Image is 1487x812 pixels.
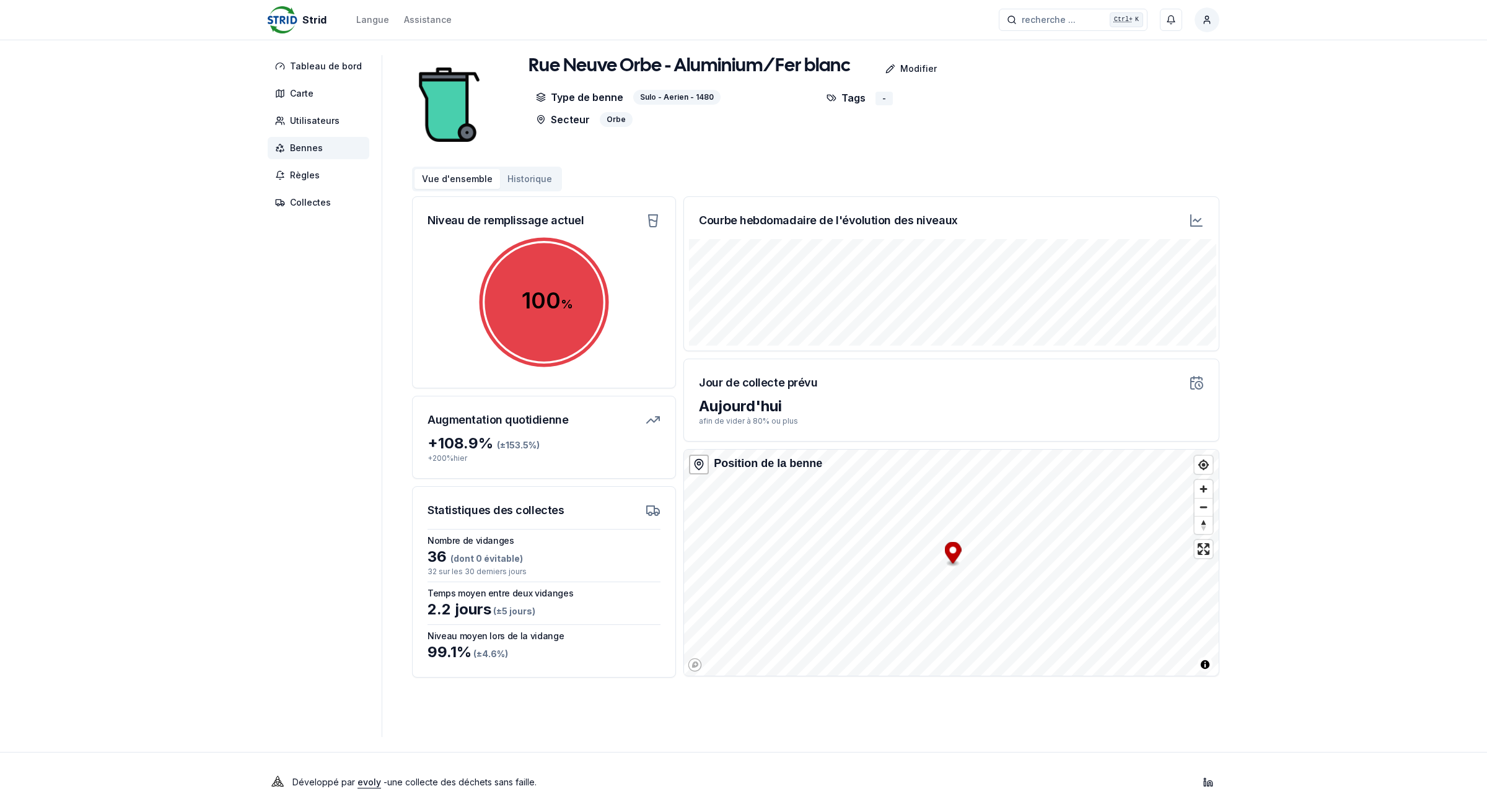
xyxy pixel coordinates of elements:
[714,455,822,472] div: Position de la benne
[428,600,660,619] div: 2.2 jours
[851,56,947,81] a: Modifier
[356,12,389,27] button: Langue
[497,440,540,450] span: (± 153.5 %)
[536,90,623,105] p: Type de benne
[447,553,523,564] span: (dont 0 évitable)
[268,191,374,214] a: Collectes
[428,630,660,642] h3: Niveau moyen lors de la vidange
[1195,516,1213,534] button: Reset bearing to north
[536,112,590,127] p: Secteur
[1195,498,1213,516] button: Zoom out
[290,169,320,181] span: Règles
[268,12,331,27] a: Strid
[827,90,866,105] p: Tags
[428,453,660,463] p: + 200 % hier
[268,5,297,35] img: Strid Logo
[428,547,660,567] div: 36
[688,658,702,672] a: Mapbox logo
[1195,480,1213,498] button: Zoom in
[412,55,486,154] img: bin Image
[290,142,323,154] span: Bennes
[491,606,535,616] span: (± 5 jours )
[529,55,851,77] h1: Rue Neuve Orbe - Aluminium/Fer blanc
[428,567,660,577] p: 32 sur les 30 derniers jours
[356,14,389,26] div: Langue
[1195,456,1213,474] button: Find my location
[268,772,287,792] img: Evoly Logo
[268,82,374,105] a: Carte
[600,112,633,127] div: Orbe
[472,648,508,659] span: (± 4.6 %)
[428,642,660,662] div: 99.1 %
[1198,657,1213,672] button: Toggle attribution
[290,60,362,72] span: Tableau de bord
[357,777,381,787] a: evoly
[633,90,721,105] div: Sulo - Aerien - 1480
[999,9,1147,31] button: recherche ...Ctrl+K
[290,115,340,127] span: Utilisateurs
[428,502,564,519] h3: Statistiques des collectes
[268,164,374,186] a: Règles
[428,411,568,429] h3: Augmentation quotidienne
[290,196,331,209] span: Collectes
[428,212,584,229] h3: Niveau de remplissage actuel
[1195,517,1213,534] span: Reset bearing to north
[684,450,1221,676] canvas: Map
[1195,540,1213,558] button: Enter fullscreen
[268,55,374,77] a: Tableau de bord
[699,374,817,391] h3: Jour de collecte prévu
[428,434,660,453] div: + 108.9 %
[404,12,452,27] a: Assistance
[302,12,327,27] span: Strid
[428,535,660,547] h3: Nombre de vidanges
[268,137,374,159] a: Bennes
[699,416,1204,426] p: afin de vider à 80% ou plus
[699,396,1204,416] div: Aujourd'hui
[292,774,537,791] p: Développé par - une collecte des déchets sans faille .
[428,587,660,600] h3: Temps moyen entre deux vidanges
[945,542,962,567] div: Map marker
[500,169,559,189] button: Historique
[415,169,500,189] button: Vue d'ensemble
[1022,14,1076,26] span: recherche ...
[900,63,937,75] p: Modifier
[875,92,893,105] div: -
[290,87,314,100] span: Carte
[268,110,374,132] a: Utilisateurs
[699,212,957,229] h3: Courbe hebdomadaire de l'évolution des niveaux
